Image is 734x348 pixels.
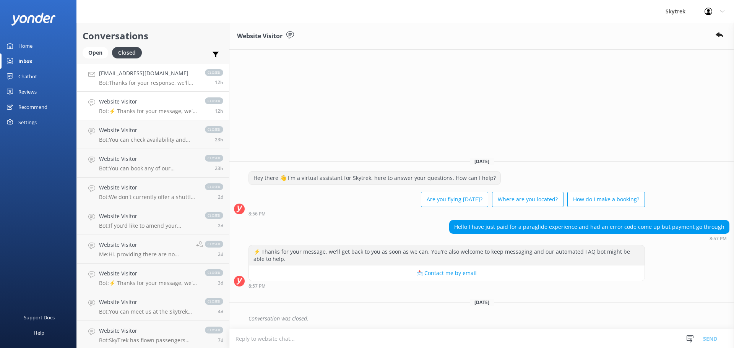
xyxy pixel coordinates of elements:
[710,236,727,241] strong: 8:57 PM
[249,172,500,185] div: Hey there 👋 I'm a virtual assistant for Skytrek, here to answer your questions. How can I help?
[77,92,229,120] a: Website VisitorBot:⚡ Thanks for your message, we'll get back to you as soon as we can. You're als...
[99,136,197,143] p: Bot: You can check availability and book any of our activities online by clicking on the 'Book No...
[567,192,645,207] button: How do I make a booking?
[249,245,645,265] div: ⚡ Thanks for your message, we'll get back to you as soon as we can. You're also welcome to keep m...
[248,284,266,288] strong: 8:57 PM
[215,136,223,143] span: 10:05am 14-Aug-2025 (UTC +12:00) Pacific/Auckland
[205,241,223,248] span: closed
[205,69,223,76] span: closed
[450,220,729,233] div: Hello I have just paid for a paraglide experience and had an error code come up but payment go th...
[449,236,729,241] div: 08:57pm 14-Aug-2025 (UTC +12:00) Pacific/Auckland
[205,212,223,219] span: closed
[34,325,44,340] div: Help
[205,298,223,305] span: closed
[18,84,37,99] div: Reviews
[77,292,229,321] a: Website VisitorBot:You can meet us at the Skytrek office inside the ZipTrek store at [STREET_ADDR...
[470,299,494,306] span: [DATE]
[99,165,197,172] p: Bot: You can book any of our paragliding, hang gliding, shuttles, or combo deals online by clicki...
[112,48,146,57] a: Closed
[18,69,37,84] div: Chatbot
[205,269,223,276] span: closed
[24,310,55,325] div: Support Docs
[99,269,197,278] h4: Website Visitor
[205,183,223,190] span: closed
[237,31,283,41] h3: Website Visitor
[83,29,223,43] h2: Conversations
[248,211,645,216] div: 08:56pm 14-Aug-2025 (UTC +12:00) Pacific/Auckland
[218,222,223,229] span: 01:52pm 12-Aug-2025 (UTC +12:00) Pacific/Auckland
[83,48,112,57] a: Open
[205,155,223,162] span: closed
[218,194,223,200] span: 03:38am 13-Aug-2025 (UTC +12:00) Pacific/Auckland
[18,53,32,69] div: Inbox
[99,222,197,229] p: Bot: If you'd like to amend your reservation, please give us a call at [PHONE_NUMBER] or email [E...
[421,192,488,207] button: Are you flying [DATE]?
[205,327,223,333] span: closed
[99,298,197,306] h4: Website Visitor
[77,178,229,206] a: Website VisitorBot:We don't currently offer a shuttle service for flights booked for [GEOGRAPHIC_...
[77,235,229,264] a: Website VisitorMe:Hi. providing there are no weather delays then you should be back in town a lit...
[218,337,223,343] span: 03:27am 08-Aug-2025 (UTC +12:00) Pacific/Auckland
[248,312,729,325] div: Conversation was closed.
[205,97,223,104] span: closed
[99,183,197,192] h4: Website Visitor
[18,115,37,130] div: Settings
[99,280,197,286] p: Bot: ⚡ Thanks for your message, we'll get back to you as soon as we can. You're also welcome to k...
[112,47,142,58] div: Closed
[99,327,197,335] h4: Website Visitor
[249,265,645,281] button: 📩 Contact me by email
[215,165,223,172] span: 10:02am 14-Aug-2025 (UTC +12:00) Pacific/Auckland
[218,280,223,286] span: 06:40pm 11-Aug-2025 (UTC +12:00) Pacific/Auckland
[99,97,197,106] h4: Website Visitor
[99,155,197,163] h4: Website Visitor
[99,308,197,315] p: Bot: You can meet us at the Skytrek office inside the ZipTrek store at [STREET_ADDRESS]. Alternat...
[18,38,32,53] div: Home
[215,79,223,86] span: 09:00pm 14-Aug-2025 (UTC +12:00) Pacific/Auckland
[215,108,223,114] span: 08:57pm 14-Aug-2025 (UTC +12:00) Pacific/Auckland
[99,194,197,201] p: Bot: We don't currently offer a shuttle service for flights booked for [GEOGRAPHIC_DATA] - [GEOGR...
[18,99,47,115] div: Recommend
[77,149,229,178] a: Website VisitorBot:You can book any of our paragliding, hang gliding, shuttles, or combo deals on...
[99,79,197,86] p: Bot: Thanks for your response, we'll get back to you as soon as we can during opening hours.
[205,126,223,133] span: closed
[99,126,197,134] h4: Website Visitor
[77,206,229,235] a: Website VisitorBot:If you'd like to amend your reservation, please give us a call at [PHONE_NUMBE...
[248,283,645,288] div: 08:57pm 14-Aug-2025 (UTC +12:00) Pacific/Auckland
[470,158,494,165] span: [DATE]
[77,120,229,149] a: Website VisitorBot:You can check availability and book any of our activities online by clicking o...
[99,337,197,344] p: Bot: SkyTrek has flown passengers aged [DEMOGRAPHIC_DATA]. Passengers aged [DEMOGRAPHIC_DATA] or ...
[99,108,197,115] p: Bot: ⚡ Thanks for your message, we'll get back to you as soon as we can. You're also welcome to k...
[77,264,229,292] a: Website VisitorBot:⚡ Thanks for your message, we'll get back to you as soon as we can. You're als...
[99,212,197,220] h4: Website Visitor
[83,47,108,58] div: Open
[99,69,197,78] h4: [EMAIL_ADDRESS][DOMAIN_NAME]
[234,312,729,325] div: 2025-08-14T21:09:46.209
[218,251,223,257] span: 10:06am 12-Aug-2025 (UTC +12:00) Pacific/Auckland
[248,212,266,216] strong: 8:56 PM
[492,192,563,207] button: Where are you located?
[99,241,190,249] h4: Website Visitor
[218,308,223,315] span: 05:24pm 10-Aug-2025 (UTC +12:00) Pacific/Auckland
[77,63,229,92] a: [EMAIL_ADDRESS][DOMAIN_NAME]Bot:Thanks for your response, we'll get back to you as soon as we can...
[99,251,190,258] p: Me: Hi. providing there are no weather delays then you should be back in town a little before 4:4...
[11,13,55,25] img: yonder-white-logo.png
